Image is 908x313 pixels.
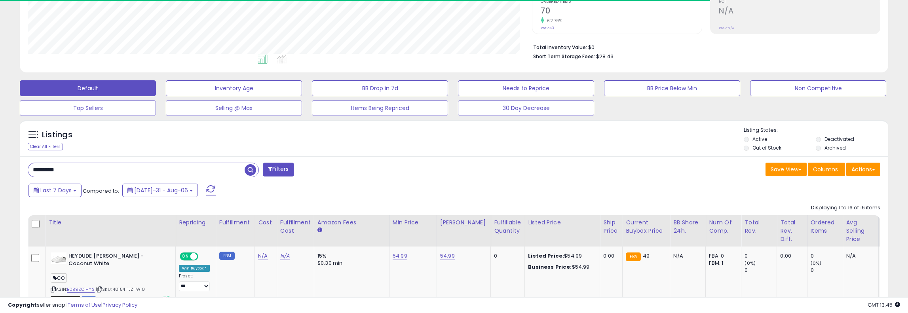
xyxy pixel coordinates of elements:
div: Ship Price [603,218,619,235]
div: 0 [745,267,777,274]
div: 0 [811,267,843,274]
div: Current Buybox Price [626,218,667,235]
label: Deactivated [824,136,854,142]
div: Displaying 1 to 16 of 16 items [811,204,880,212]
div: seller snap | | [8,302,137,309]
a: N/A [280,252,290,260]
div: Clear All Filters [28,143,63,150]
span: Compared to: [83,187,119,195]
div: N/A [846,252,872,260]
label: Active [752,136,767,142]
div: [PERSON_NAME] [440,218,487,227]
b: Business Price: [528,263,572,271]
button: Default [20,80,156,96]
a: N/A [258,252,268,260]
div: FBA: 0 [709,252,735,260]
button: Items Being Repriced [312,100,448,116]
h5: Listings [42,129,72,140]
a: B0B9ZQ1HYS [67,286,95,293]
button: Actions [846,163,880,176]
button: Last 7 Days [28,184,82,197]
span: 2025-08-14 13:45 GMT [868,301,900,309]
small: FBA [626,252,640,261]
div: Total Rev. Diff. [780,218,804,243]
a: Terms of Use [68,301,101,309]
div: Total Rev. [745,218,773,235]
div: 0 [494,252,519,260]
span: Columns [813,165,838,173]
button: Needs to Reprice [458,80,594,96]
div: Fulfillment Cost [280,218,311,235]
div: $54.99 [528,252,594,260]
span: [DATE]-31 - Aug-06 [134,186,188,194]
button: Filters [263,163,294,176]
span: OFF [197,253,210,260]
span: All listings that are currently out of stock and unavailable for purchase on Amazon [51,296,80,303]
div: Amazon Fees [317,218,386,227]
span: FBM [82,296,96,303]
div: FBM: 1 [709,260,735,267]
a: Privacy Policy [103,301,137,309]
small: (0%) [811,260,822,266]
span: Last 7 Days [40,186,72,194]
div: Fulfillable Quantity [494,218,521,235]
div: Listed Price [528,218,596,227]
div: Min Price [393,218,433,227]
div: Fulfillment [219,218,251,227]
button: Save View [766,163,807,176]
span: CO [51,273,67,283]
label: Out of Stock [752,144,781,151]
div: 0.00 [780,252,801,260]
div: $0.30 min [317,260,383,267]
small: (0%) [745,260,756,266]
a: 54.99 [393,252,407,260]
div: Win BuyBox * [179,265,210,272]
span: 49 [643,252,650,260]
div: Avg Selling Price [846,218,875,243]
div: 0 [811,252,843,260]
b: Listed Price: [528,252,564,260]
button: Selling @ Max [166,100,302,116]
button: 30 Day Decrease [458,100,594,116]
div: Preset: [179,273,210,291]
small: Amazon Fees. [317,227,322,234]
button: BB Drop in 7d [312,80,448,96]
button: Inventory Age [166,80,302,96]
button: Columns [808,163,845,176]
span: | SKU: 40154-1JZ-W10 [96,286,145,292]
div: BB Share 24h. [673,218,702,235]
img: 31UTZsE0tlL._SL40_.jpg [51,252,66,264]
div: Repricing [179,218,213,227]
div: 0.00 [603,252,616,260]
div: Cost [258,218,274,227]
div: Title [49,218,172,227]
div: Num of Comp. [709,218,738,235]
p: Listing States: [744,127,888,134]
div: 0 [745,252,777,260]
button: BB Price Below Min [604,80,740,96]
div: 15% [317,252,383,260]
div: N/A [673,252,699,260]
a: 54.99 [440,252,455,260]
small: FBM [219,252,235,260]
div: $54.99 [528,264,594,271]
span: ON [180,253,190,260]
label: Archived [824,144,846,151]
div: Ordered Items [811,218,840,235]
strong: Copyright [8,301,37,309]
button: Non Competitive [750,80,886,96]
b: HEYDUDE [PERSON_NAME] - Coconut White [68,252,165,269]
button: Top Sellers [20,100,156,116]
button: [DATE]-31 - Aug-06 [122,184,198,197]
